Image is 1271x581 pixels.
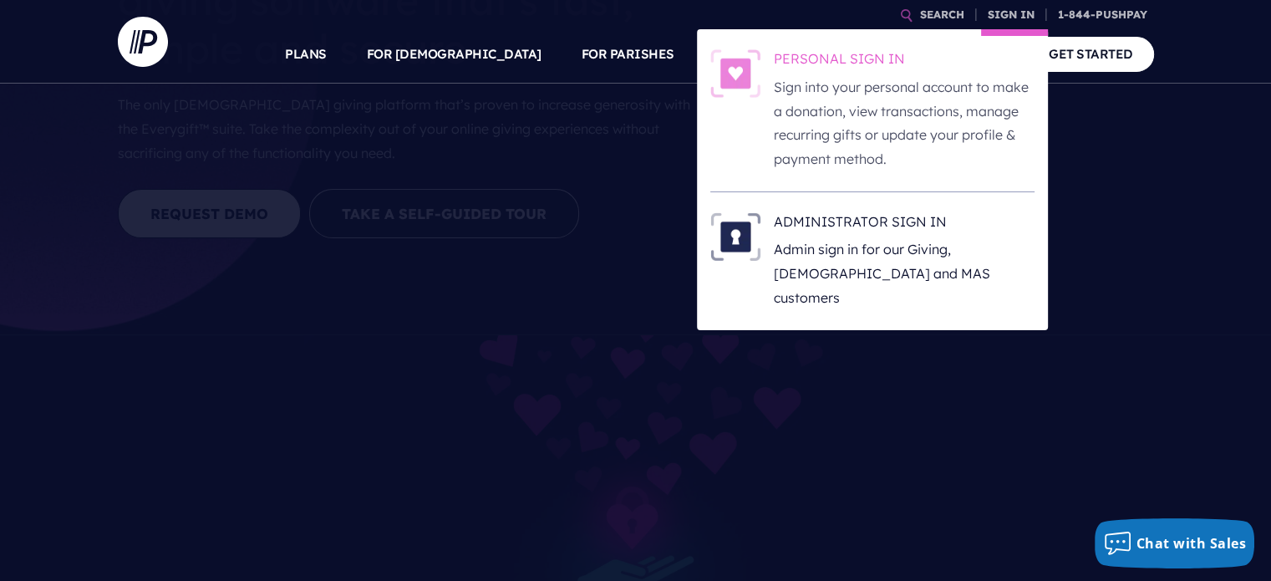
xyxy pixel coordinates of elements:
[927,25,989,84] a: COMPANY
[1095,518,1255,568] button: Chat with Sales
[774,49,1035,74] h6: PERSONAL SIGN IN
[828,25,887,84] a: EXPLORE
[1028,37,1154,71] a: GET STARTED
[367,25,541,84] a: FOR [DEMOGRAPHIC_DATA]
[774,75,1035,171] p: Sign into your personal account to make a donation, view transactions, manage recurring gifts or ...
[285,25,327,84] a: PLANS
[1136,534,1247,553] span: Chat with Sales
[774,237,1035,309] p: Admin sign in for our Giving, [DEMOGRAPHIC_DATA] and MAS customers
[710,212,1035,310] a: ADMINISTRATOR SIGN IN - Illustration ADMINISTRATOR SIGN IN Admin sign in for our Giving, [DEMOGRA...
[710,49,1035,171] a: PERSONAL SIGN IN - Illustration PERSONAL SIGN IN Sign into your personal account to make a donati...
[714,25,789,84] a: SOLUTIONS
[710,212,760,261] img: ADMINISTRATOR SIGN IN - Illustration
[774,212,1035,237] h6: ADMINISTRATOR SIGN IN
[710,49,760,98] img: PERSONAL SIGN IN - Illustration
[582,25,674,84] a: FOR PARISHES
